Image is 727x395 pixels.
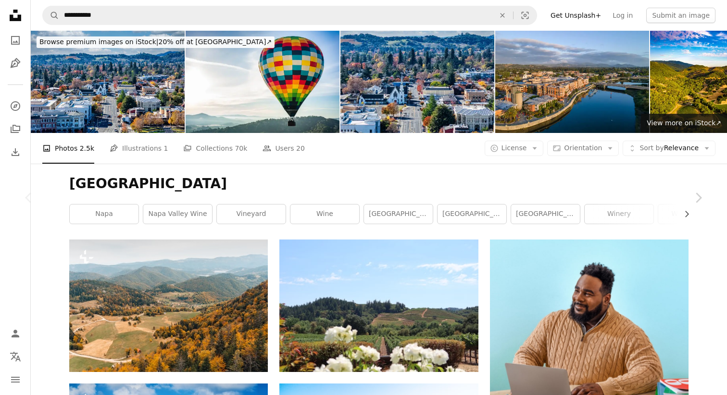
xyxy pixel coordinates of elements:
[545,8,607,23] a: Get Unsplash+
[31,31,280,54] a: Browse premium images on iStock|20% off at [GEOGRAPHIC_DATA]↗
[495,31,649,133] img: Napa, Ca downtown
[39,38,158,46] span: Browse premium images on iStock |
[69,301,268,310] a: a scenic view of a valley surrounded by mountains
[70,204,138,224] a: napa
[639,144,699,153] span: Relevance
[547,141,619,156] button: Orientation
[364,204,433,224] a: [GEOGRAPHIC_DATA][US_STATE]
[43,6,59,24] button: Search Unsplash
[6,370,25,389] button: Menu
[6,324,25,343] a: Log in / Sign up
[639,144,664,152] span: Sort by
[279,301,478,310] a: white flowers on green grass field during daytime
[564,144,602,152] span: Orientation
[514,6,537,24] button: Visual search
[263,133,305,164] a: Users 20
[485,141,544,156] button: License
[110,133,168,164] a: Illustrations 1
[647,119,721,127] span: View more on iStock ↗
[164,143,168,154] span: 1
[438,204,506,224] a: [GEOGRAPHIC_DATA]
[623,141,715,156] button: Sort byRelevance
[658,204,727,224] a: wine tasting
[511,204,580,224] a: [GEOGRAPHIC_DATA]
[6,120,25,139] a: Collections
[6,96,25,116] a: Explore
[290,204,359,224] a: wine
[6,54,25,73] a: Illustrations
[31,31,185,133] img: Aerial View Downtown Napa
[6,31,25,50] a: Photos
[42,6,537,25] form: Find visuals sitewide
[501,144,527,152] span: License
[235,143,247,154] span: 70k
[607,8,639,23] a: Log in
[39,38,272,46] span: 20% off at [GEOGRAPHIC_DATA] ↗
[186,31,339,133] img: Adventure
[669,152,727,244] a: Next
[69,175,689,192] h1: [GEOGRAPHIC_DATA]
[279,239,478,371] img: white flowers on green grass field during daytime
[143,204,212,224] a: napa valley wine
[641,114,727,133] a: View more on iStock↗
[6,347,25,366] button: Language
[183,133,247,164] a: Collections 70k
[492,6,513,24] button: Clear
[585,204,653,224] a: winery
[340,31,494,133] img: Aerial View Downtown Napa
[69,239,268,372] img: a scenic view of a valley surrounded by mountains
[646,8,715,23] button: Submit an image
[6,143,25,162] a: Download History
[217,204,286,224] a: vineyard
[296,143,305,154] span: 20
